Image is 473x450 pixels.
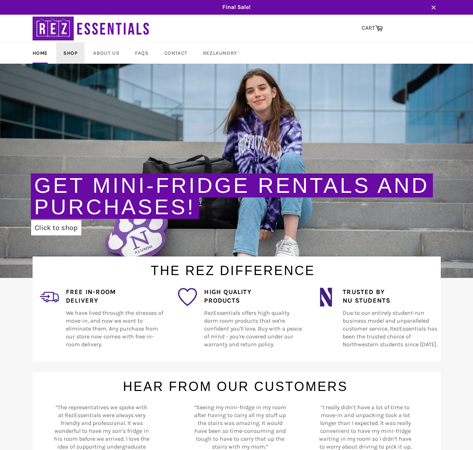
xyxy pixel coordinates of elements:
a: Get Mini-Fridge Rentals and Purchases! [34,173,429,219]
a: Click to shop [31,220,81,235]
h4: Trusted by NU Students [343,288,440,305]
a: FAQs [128,43,155,64]
div: We have lived through the stresses of move-in, and now we want to eliminate them. Any purchase fr... [59,288,164,357]
a: Contact [157,43,194,64]
div: RezEssentials offers high quality dorm room products that we're confident you'll love. Buy with a... [197,288,302,357]
img: delivery_2.png [40,288,59,307]
h4: Free In-Room Delivery [66,288,164,305]
a: About Us [86,43,126,64]
img: favorite_1.png [178,288,197,307]
h1: The Rez Difference [25,256,441,280]
img: RezEssentials [33,15,151,42]
a: Home [25,43,55,64]
a: CART [358,21,386,36]
a: Shop [56,43,85,64]
h1: Hear From Our Customers [25,372,441,396]
div: Due to our entirely student-run business model and unparalleled customer service, RezEssentials h... [336,288,440,357]
a: RezLaundry [196,43,247,64]
img: northwestern_wildcats_tiny.png [317,288,336,307]
span: Final Sale! [25,3,448,11]
h4: High Quality Products [204,288,302,305]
